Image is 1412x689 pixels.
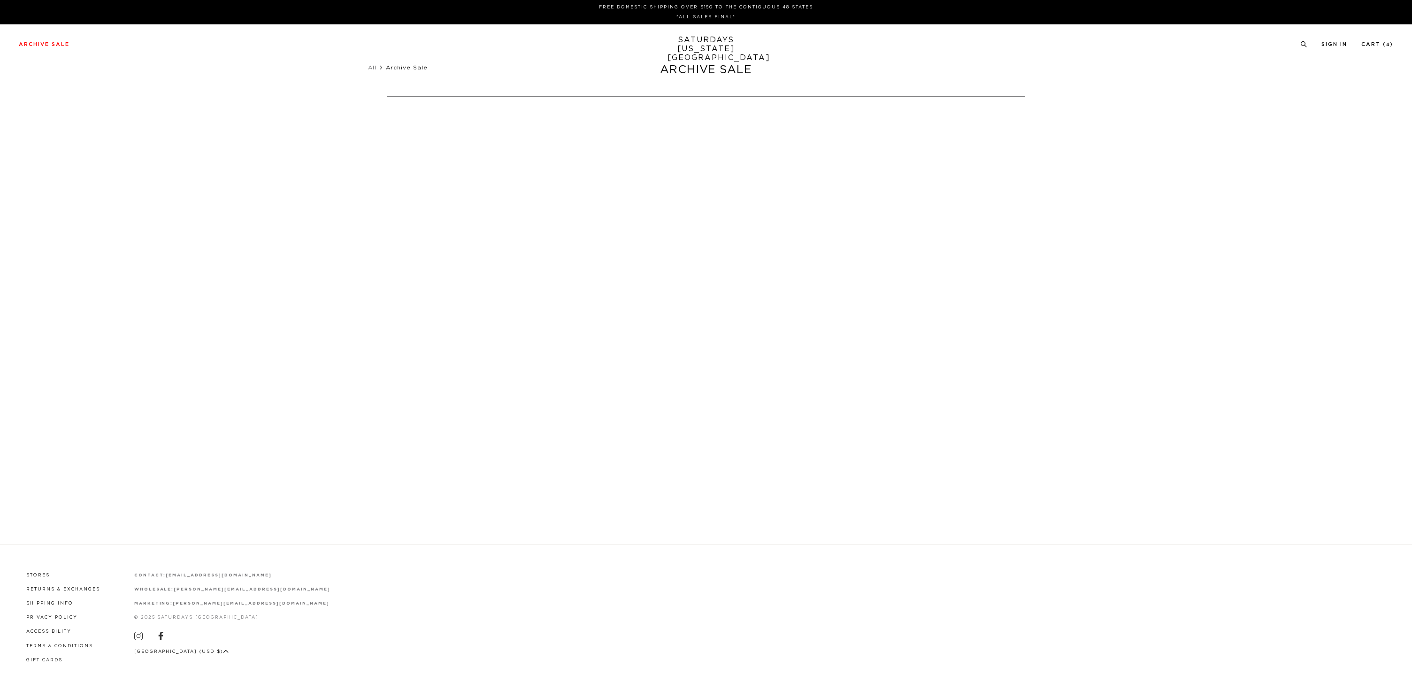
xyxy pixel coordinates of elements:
[173,601,329,606] a: [PERSON_NAME][EMAIL_ADDRESS][DOMAIN_NAME]
[1361,42,1393,47] a: Cart (4)
[26,615,77,620] a: Privacy Policy
[134,601,173,606] strong: marketing:
[26,644,93,648] a: Terms & Conditions
[134,614,330,621] p: © 2025 Saturdays [GEOGRAPHIC_DATA]
[1321,42,1347,47] a: Sign In
[368,65,376,70] a: All
[23,14,1389,21] p: *ALL SALES FINAL*
[23,4,1389,11] p: FREE DOMESTIC SHIPPING OVER $150 TO THE CONTIGUOUS 48 STATES
[668,36,745,62] a: SATURDAYS[US_STATE][GEOGRAPHIC_DATA]
[26,587,100,591] a: Returns & Exchanges
[134,573,166,577] strong: contact:
[166,573,271,577] a: [EMAIL_ADDRESS][DOMAIN_NAME]
[174,587,330,591] a: [PERSON_NAME][EMAIL_ADDRESS][DOMAIN_NAME]
[134,648,229,655] button: [GEOGRAPHIC_DATA] (USD $)
[26,573,50,577] a: Stores
[26,601,73,606] a: Shipping Info
[386,65,428,70] span: Archive Sale
[1386,43,1390,47] small: 4
[134,587,174,591] strong: wholesale:
[19,42,69,47] a: Archive Sale
[26,658,62,662] a: Gift Cards
[26,629,71,634] a: Accessibility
